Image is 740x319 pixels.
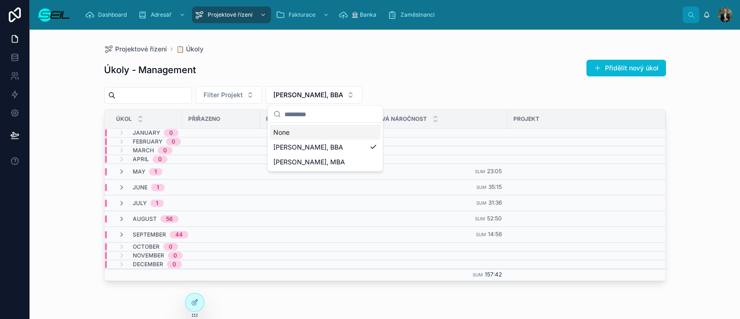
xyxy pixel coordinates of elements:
span: June [133,184,148,191]
span: 🏦 Banka [351,11,376,19]
small: Sum [475,216,485,221]
div: 1 [154,168,157,175]
a: Adresář [135,6,190,23]
span: January [133,129,160,137]
span: 35:15 [488,183,502,190]
span: April [133,156,149,163]
div: 0 [163,147,167,154]
span: Úkol [116,115,132,123]
a: Fakturace [273,6,334,23]
span: Projekt [513,115,539,123]
div: 44 [175,231,183,238]
div: None [270,125,381,140]
small: Sum [476,200,487,206]
div: Suggestions [268,123,382,171]
span: [PERSON_NAME], MBA [273,157,345,167]
span: Adresář [151,11,172,19]
button: Select Button [196,86,262,104]
span: Dashboard [98,11,127,19]
div: 0 [172,138,175,145]
span: 23:05 [487,168,502,175]
span: Poznámky [266,115,299,123]
span: August [133,215,157,223]
img: App logo [37,7,70,22]
a: 🏦 Banka [336,6,383,23]
span: [PERSON_NAME], BBA [273,143,343,152]
button: Přidělit nový úkol [586,60,666,76]
div: 0 [158,156,162,163]
span: Zaměstnanci [401,11,435,19]
a: Zaměstnanci [385,6,441,23]
span: 52:50 [487,215,502,222]
a: Projektové řízení [192,6,271,23]
small: Sum [476,232,486,237]
span: Projektové řízení [208,11,253,19]
small: Sum [473,272,483,277]
span: March [133,147,154,154]
span: [PERSON_NAME], BBA [273,90,343,100]
a: 📋 Úkoly [176,44,203,54]
span: 31:36 [488,199,502,206]
span: July [133,200,147,207]
div: 0 [173,261,176,268]
span: Filter Projekt [203,90,243,100]
div: scrollable content [78,5,683,25]
div: 0 [173,252,177,259]
span: December [133,261,163,268]
button: Select Button [265,86,362,104]
span: Časová náročnost [365,115,427,123]
span: October [133,243,160,250]
span: 157:42 [485,271,502,278]
span: Fakturace [289,11,315,19]
div: 1 [156,200,158,207]
span: Přiřazeno [188,115,220,123]
a: Projektové řízení [104,44,167,54]
span: May [133,168,145,175]
span: Projektové řízení [115,44,167,54]
div: 1 [157,184,159,191]
h1: Úkoly - Management [104,63,196,76]
small: Sum [476,185,487,190]
span: 14:56 [488,231,502,238]
div: 56 [166,215,173,223]
span: February [133,138,162,145]
span: November [133,252,164,259]
div: 0 [169,129,173,137]
small: Sum [475,169,485,174]
div: 0 [169,243,173,250]
span: September [133,231,166,238]
a: Dashboard [82,6,133,23]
